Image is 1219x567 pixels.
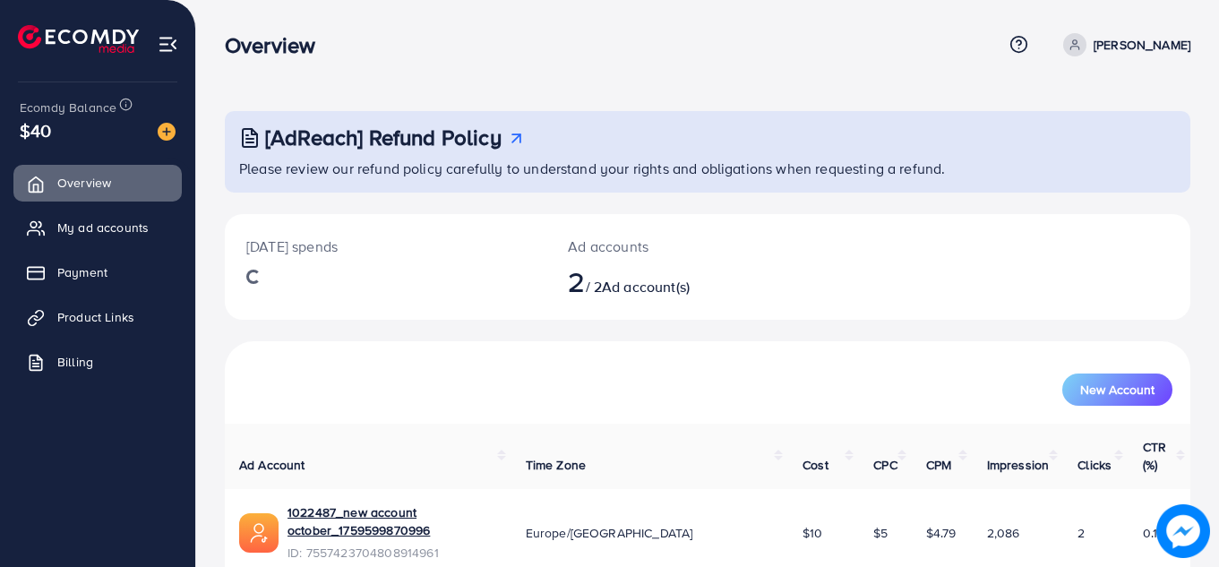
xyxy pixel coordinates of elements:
button: New Account [1062,374,1172,406]
span: 2 [1077,524,1085,542]
a: Billing [13,344,182,380]
span: $4.79 [926,524,957,542]
h2: / 2 [568,264,767,298]
a: My ad accounts [13,210,182,245]
img: ic-ads-acc.e4c84228.svg [239,513,279,553]
a: Product Links [13,299,182,335]
p: [PERSON_NAME] [1094,34,1190,56]
img: menu [158,34,178,55]
span: My ad accounts [57,219,149,236]
img: logo [18,25,139,53]
span: Overview [57,174,111,192]
img: image [1156,504,1210,558]
a: [PERSON_NAME] [1056,33,1190,56]
span: Clicks [1077,456,1112,474]
p: Please review our refund policy carefully to understand your rights and obligations when requesti... [239,158,1180,179]
span: Cost [803,456,828,474]
p: [DATE] spends [246,236,525,257]
a: 1022487_new account october_1759599870996 [288,503,497,540]
span: $10 [803,524,822,542]
p: Ad accounts [568,236,767,257]
a: Overview [13,165,182,201]
span: Product Links [57,308,134,326]
span: Ecomdy Balance [20,99,116,116]
span: New Account [1080,383,1155,396]
span: Ad Account [239,456,305,474]
span: CTR (%) [1143,438,1166,474]
span: CPM [926,456,951,474]
span: 2,086 [987,524,1020,542]
span: ID: 7557423704808914961 [288,544,497,562]
span: 2 [568,261,585,302]
span: Ad account(s) [602,277,690,296]
span: Time Zone [526,456,586,474]
span: Impression [987,456,1050,474]
h3: [AdReach] Refund Policy [265,125,502,150]
span: 0.1 [1143,524,1157,542]
h3: Overview [225,32,330,58]
a: Payment [13,254,182,290]
img: image [158,123,176,141]
span: $40 [20,117,51,143]
span: $5 [873,524,888,542]
span: Billing [57,353,93,371]
span: CPC [873,456,897,474]
span: Payment [57,263,107,281]
span: Europe/[GEOGRAPHIC_DATA] [526,524,693,542]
